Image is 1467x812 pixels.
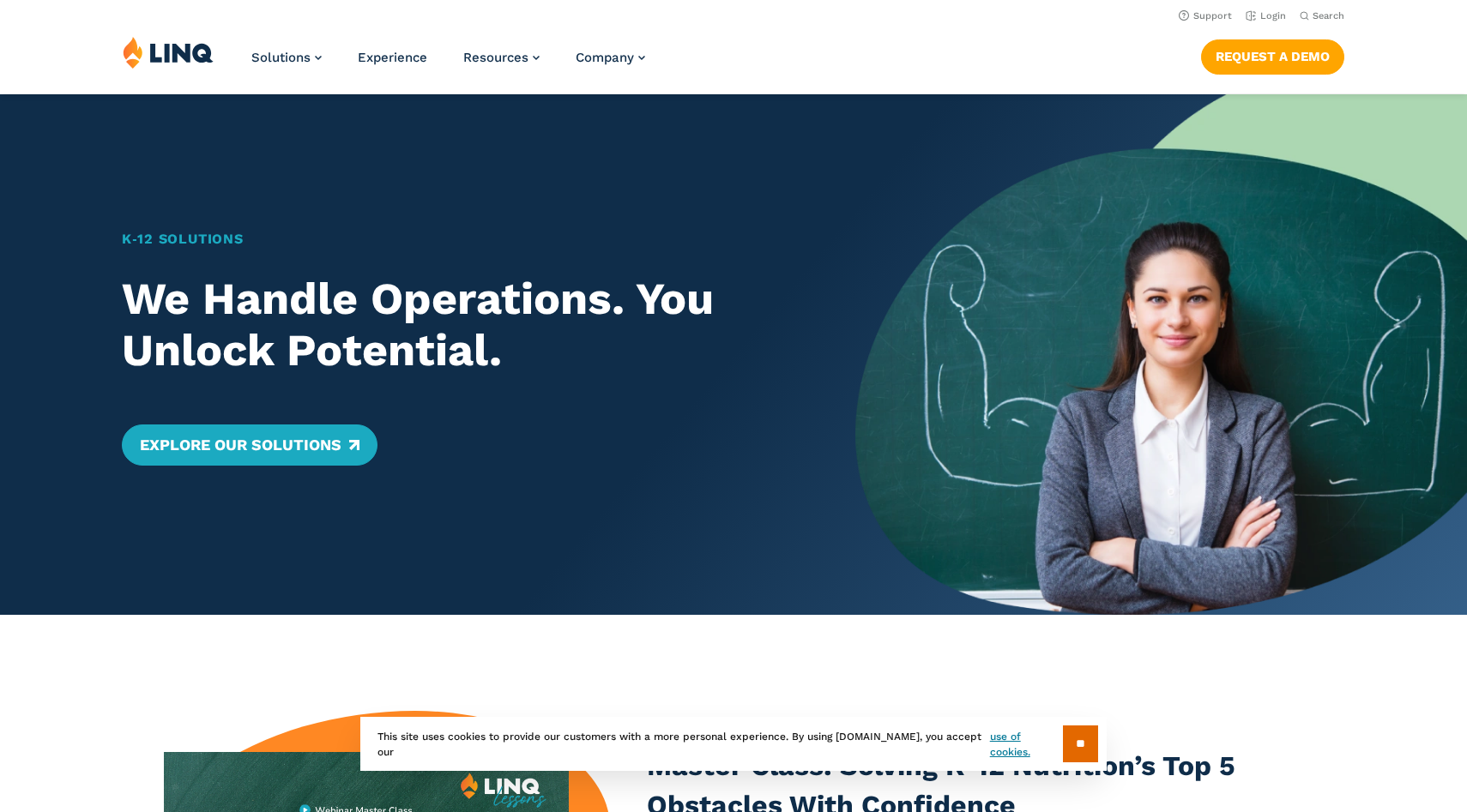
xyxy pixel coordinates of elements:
[463,50,540,65] a: Resources
[990,729,1063,760] a: use of cookies.
[463,50,528,65] span: Resources
[360,717,1107,771] div: This site uses cookies to provide our customers with a more personal experience. By using [DOMAIN...
[1179,10,1232,21] a: Support
[123,36,214,69] img: LINQ | K‑12 Software
[1201,36,1344,74] nav: Button Navigation
[251,50,322,65] a: Solutions
[251,36,645,93] nav: Primary Navigation
[122,229,795,250] h1: K‑12 Solutions
[576,50,634,65] span: Company
[358,50,427,65] a: Experience
[1313,10,1344,21] span: Search
[855,94,1467,615] img: Home Banner
[122,274,795,376] h2: We Handle Operations. You Unlock Potential.
[576,50,645,65] a: Company
[1246,10,1286,21] a: Login
[251,50,311,65] span: Solutions
[1300,9,1344,22] button: Open Search Bar
[122,424,377,466] a: Explore Our Solutions
[1201,39,1344,74] a: Request a Demo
